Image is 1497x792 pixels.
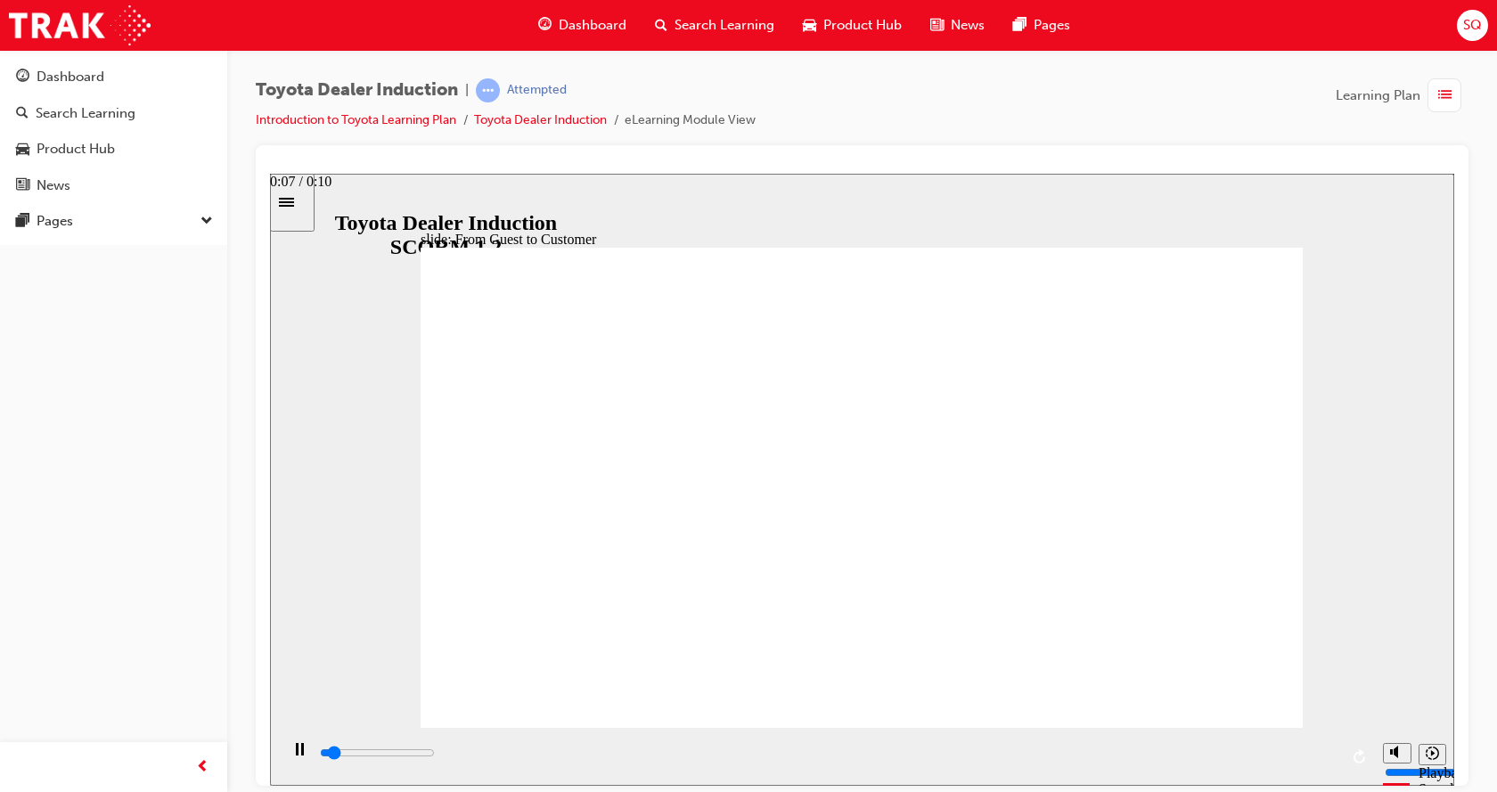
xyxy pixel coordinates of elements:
[476,78,500,102] span: learningRecordVerb_ATTEMPT-icon
[7,205,220,238] button: Pages
[559,15,626,36] span: Dashboard
[7,97,220,130] a: Search Learning
[675,15,774,36] span: Search Learning
[655,14,667,37] span: search-icon
[9,568,39,599] button: Pause (Ctrl+Alt+P)
[7,169,220,202] a: News
[1149,570,1176,592] button: Playback speed
[1115,592,1230,606] input: volume
[999,7,1084,44] a: pages-iconPages
[803,14,816,37] span: car-icon
[951,15,985,36] span: News
[256,80,458,101] span: Toyota Dealer Induction
[930,14,944,37] span: news-icon
[916,7,999,44] a: news-iconNews
[507,82,567,99] div: Attempted
[823,15,902,36] span: Product Hub
[37,176,70,196] div: News
[1077,570,1104,597] button: Replay (Ctrl+Alt+R)
[37,211,73,232] div: Pages
[50,572,165,586] input: slide progress
[538,14,552,37] span: guage-icon
[1457,10,1488,41] button: SQ
[16,214,29,230] span: pages-icon
[9,554,1104,612] div: playback controls
[625,110,756,131] li: eLearning Module View
[1336,86,1420,106] span: Learning Plan
[1149,592,1175,624] div: Playback Speed
[474,112,607,127] a: Toyota Dealer Induction
[16,69,29,86] span: guage-icon
[16,142,29,158] span: car-icon
[1104,554,1175,612] div: misc controls
[1336,78,1468,112] button: Learning Plan
[9,5,151,45] img: Trak
[37,67,104,87] div: Dashboard
[200,210,213,233] span: down-icon
[7,133,220,166] a: Product Hub
[7,57,220,205] button: DashboardSearch LearningProduct HubNews
[1113,569,1141,590] button: Mute (Ctrl+Alt+M)
[1438,85,1452,107] span: list-icon
[16,106,29,122] span: search-icon
[256,112,456,127] a: Introduction to Toyota Learning Plan
[37,139,115,159] div: Product Hub
[196,756,209,779] span: prev-icon
[524,7,641,44] a: guage-iconDashboard
[1013,14,1027,37] span: pages-icon
[7,61,220,94] a: Dashboard
[36,103,135,124] div: Search Learning
[789,7,916,44] a: car-iconProduct Hub
[465,80,469,101] span: |
[1034,15,1070,36] span: Pages
[641,7,789,44] a: search-iconSearch Learning
[16,178,29,194] span: news-icon
[1463,15,1482,36] span: SQ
